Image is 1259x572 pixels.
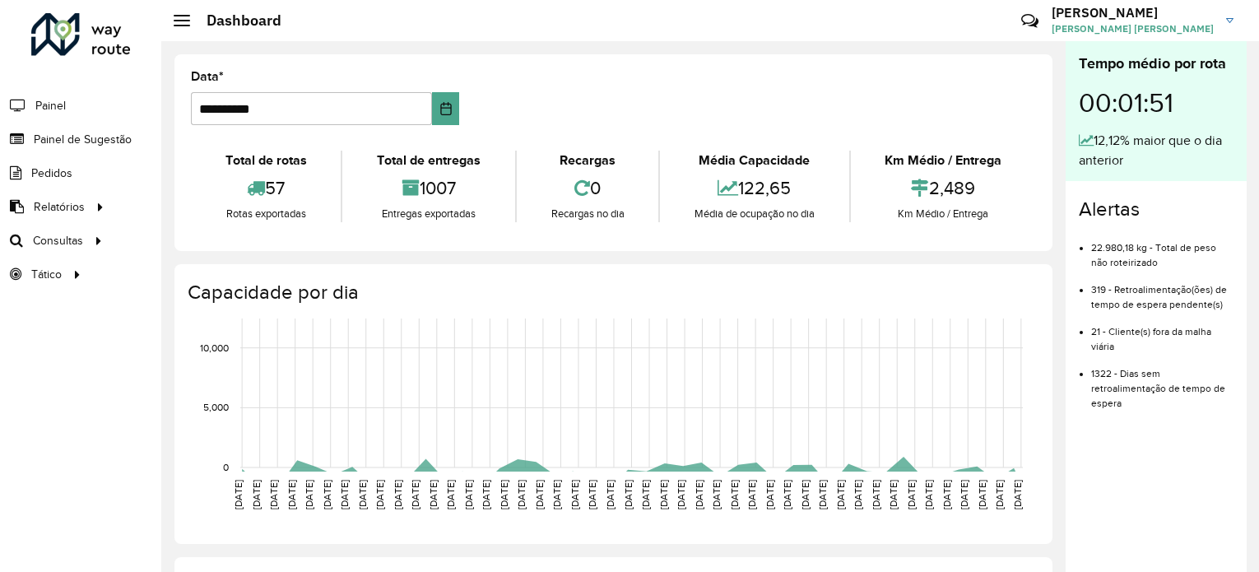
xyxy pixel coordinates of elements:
[906,480,917,509] text: [DATE]
[1079,53,1233,75] div: Tempo médio por rota
[1079,131,1233,170] div: 12,12% maior que o dia anterior
[428,480,439,509] text: [DATE]
[994,480,1005,509] text: [DATE]
[605,480,616,509] text: [DATE]
[855,151,1032,170] div: Km Médio / Entrega
[1012,480,1023,509] text: [DATE]
[888,480,899,509] text: [DATE]
[623,480,634,509] text: [DATE]
[694,480,704,509] text: [DATE]
[35,97,66,114] span: Painel
[200,342,229,353] text: 10,000
[664,151,844,170] div: Média Capacidade
[569,480,580,509] text: [DATE]
[34,131,132,148] span: Painel de Sugestão
[188,281,1036,305] h4: Capacidade por dia
[346,206,510,222] div: Entregas exportadas
[640,480,651,509] text: [DATE]
[268,480,279,509] text: [DATE]
[346,170,510,206] div: 1007
[941,480,952,509] text: [DATE]
[481,480,491,509] text: [DATE]
[1091,312,1233,354] li: 21 - Cliente(s) fora da malha viária
[521,206,654,222] div: Recargas no dia
[664,206,844,222] div: Média de ocupação no dia
[1052,5,1214,21] h3: [PERSON_NAME]
[835,480,846,509] text: [DATE]
[410,480,420,509] text: [DATE]
[746,480,757,509] text: [DATE]
[191,67,224,86] label: Data
[251,480,262,509] text: [DATE]
[551,480,562,509] text: [DATE]
[521,170,654,206] div: 0
[339,480,350,509] text: [DATE]
[817,480,828,509] text: [DATE]
[445,480,456,509] text: [DATE]
[357,480,368,509] text: [DATE]
[855,170,1032,206] div: 2,489
[195,151,337,170] div: Total de rotas
[203,402,229,412] text: 5,000
[1091,354,1233,411] li: 1322 - Dias sem retroalimentação de tempo de espera
[521,151,654,170] div: Recargas
[233,480,244,509] text: [DATE]
[1091,228,1233,270] li: 22.980,18 kg - Total de peso não roteirizado
[1079,75,1233,131] div: 00:01:51
[374,480,385,509] text: [DATE]
[304,480,314,509] text: [DATE]
[31,266,62,283] span: Tático
[195,206,337,222] div: Rotas exportadas
[855,206,1032,222] div: Km Médio / Entrega
[1012,3,1048,39] a: Contato Rápido
[322,480,332,509] text: [DATE]
[516,480,527,509] text: [DATE]
[959,480,969,509] text: [DATE]
[31,165,72,182] span: Pedidos
[587,480,597,509] text: [DATE]
[923,480,934,509] text: [DATE]
[1079,198,1233,221] h4: Alertas
[729,480,740,509] text: [DATE]
[34,198,85,216] span: Relatórios
[1091,270,1233,312] li: 319 - Retroalimentação(ões) de tempo de espera pendente(s)
[393,480,403,509] text: [DATE]
[764,480,775,509] text: [DATE]
[664,170,844,206] div: 122,65
[800,480,811,509] text: [DATE]
[346,151,510,170] div: Total de entregas
[534,480,545,509] text: [DATE]
[676,480,686,509] text: [DATE]
[871,480,881,509] text: [DATE]
[852,480,863,509] text: [DATE]
[499,480,509,509] text: [DATE]
[1052,21,1214,36] span: [PERSON_NAME] [PERSON_NAME]
[711,480,722,509] text: [DATE]
[463,480,474,509] text: [DATE]
[286,480,297,509] text: [DATE]
[658,480,669,509] text: [DATE]
[432,92,460,125] button: Choose Date
[195,170,337,206] div: 57
[977,480,987,509] text: [DATE]
[190,12,281,30] h2: Dashboard
[782,480,792,509] text: [DATE]
[223,462,229,472] text: 0
[33,232,83,249] span: Consultas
